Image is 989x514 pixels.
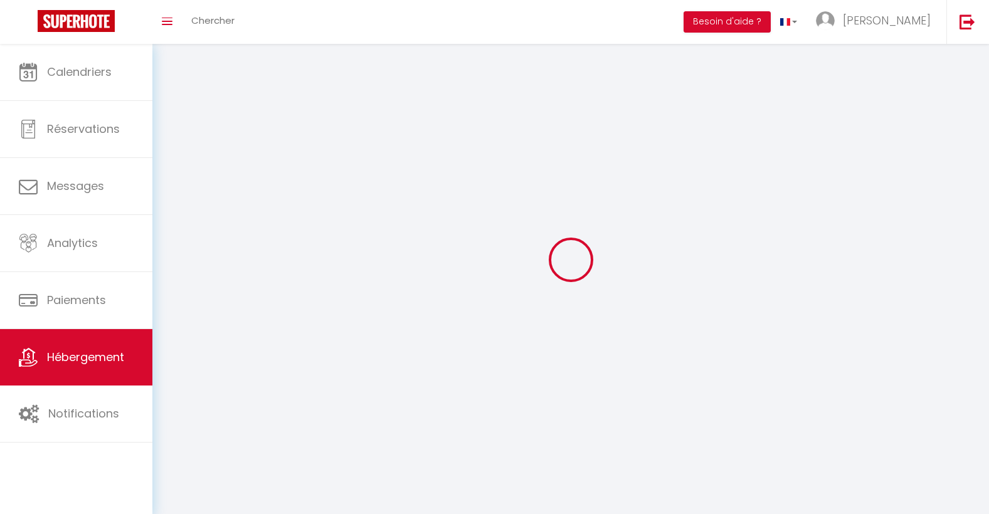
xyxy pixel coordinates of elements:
[684,11,771,33] button: Besoin d'aide ?
[38,10,115,32] img: Super Booking
[47,178,104,194] span: Messages
[48,406,119,421] span: Notifications
[47,235,98,251] span: Analytics
[47,64,112,80] span: Calendriers
[47,292,106,308] span: Paiements
[843,13,931,28] span: [PERSON_NAME]
[47,349,124,365] span: Hébergement
[960,14,975,29] img: logout
[816,11,835,30] img: ...
[47,121,120,137] span: Réservations
[191,14,235,27] span: Chercher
